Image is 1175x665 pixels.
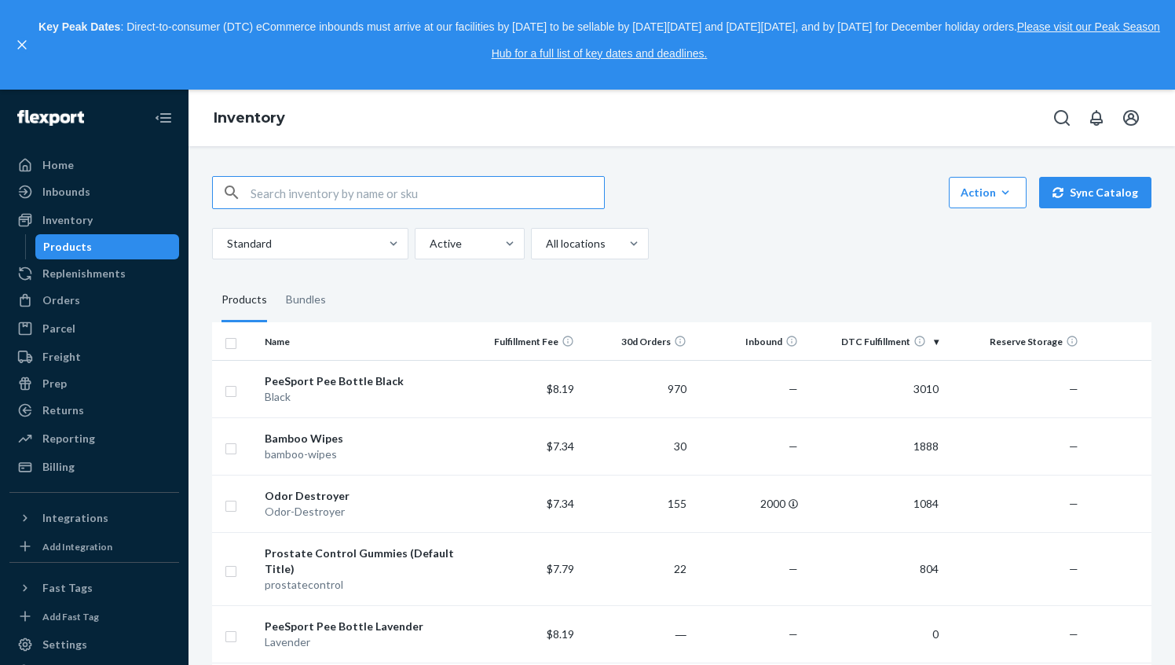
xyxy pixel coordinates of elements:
[9,261,179,286] a: Replenishments
[42,349,81,365] div: Freight
[580,360,693,417] td: 970
[428,236,430,252] input: Active
[9,575,179,601] button: Fast Tags
[789,382,798,395] span: —
[804,322,944,360] th: DTC Fulfillment
[1069,627,1078,641] span: —
[492,20,1160,60] a: Please visit our Peak Season Hub for a full list of key dates and deadlines.
[693,322,805,360] th: Inbound
[949,177,1027,208] button: Action
[42,540,112,553] div: Add Integration
[42,184,90,200] div: Inbounds
[580,605,693,663] td: ―
[804,475,944,532] td: 1084
[43,239,92,255] div: Products
[265,446,462,462] div: bamboo-wipes
[547,439,574,453] span: $7.34
[1115,102,1147,134] button: Open account menu
[9,426,179,451] a: Reporting
[265,431,462,446] div: Bamboo Wipes
[265,389,462,405] div: Black
[9,344,179,369] a: Freight
[42,459,75,475] div: Billing
[38,20,120,33] strong: Key Peak Dates
[9,316,179,341] a: Parcel
[804,360,944,417] td: 3010
[14,37,30,53] button: close,
[9,179,179,204] a: Inbounds
[804,417,944,475] td: 1888
[1081,102,1112,134] button: Open notifications
[9,607,179,626] a: Add Fast Tag
[9,632,179,657] a: Settings
[1069,497,1078,510] span: —
[693,475,805,532] td: 2000
[42,510,108,526] div: Integrations
[42,157,74,173] div: Home
[265,577,462,593] div: prostatecontrol
[42,580,93,596] div: Fast Tags
[945,322,1085,360] th: Reserve Storage
[42,266,126,281] div: Replenishments
[580,475,693,532] td: 155
[580,417,693,475] td: 30
[286,278,326,322] div: Bundles
[547,562,574,575] span: $7.79
[9,537,179,556] a: Add Integration
[225,236,227,252] input: Standard
[42,321,75,336] div: Parcel
[789,627,798,641] span: —
[42,376,67,391] div: Prep
[789,562,798,575] span: —
[265,488,462,504] div: Odor Destroyer
[547,627,574,641] span: $8.19
[38,14,1161,67] p: : Direct-to-consumer (DTC) eCommerce inbounds must arrive at our facilities by [DATE] to be sella...
[201,96,298,141] ol: breadcrumbs
[42,212,93,228] div: Inventory
[580,532,693,605] td: 22
[9,208,179,233] a: Inventory
[42,610,99,623] div: Add Fast Tag
[221,278,267,322] div: Products
[148,102,179,134] button: Close Navigation
[265,546,462,577] div: Prostate Control Gummies (Default Title)
[1046,102,1078,134] button: Open Search Box
[9,371,179,396] a: Prep
[9,152,179,178] a: Home
[265,619,462,634] div: PeeSport Pee Bottle Lavender
[265,634,462,650] div: Lavender
[42,637,87,652] div: Settings
[42,292,80,308] div: Orders
[544,236,546,252] input: All locations
[1069,562,1078,575] span: —
[547,497,574,510] span: $7.34
[214,109,285,127] a: Inventory
[258,322,468,360] th: Name
[1069,382,1078,395] span: —
[9,454,179,479] a: Billing
[42,402,84,418] div: Returns
[961,185,1015,200] div: Action
[9,505,179,531] button: Integrations
[265,373,462,389] div: PeeSport Pee Bottle Black
[547,382,574,395] span: $8.19
[265,504,462,520] div: Odor-Destroyer
[251,177,604,208] input: Search inventory by name or sku
[804,605,944,663] td: 0
[42,431,95,446] div: Reporting
[9,288,179,313] a: Orders
[1069,439,1078,453] span: —
[804,532,944,605] td: 804
[9,398,179,423] a: Returns
[789,439,798,453] span: —
[35,234,180,259] a: Products
[469,322,581,360] th: Fulfillment Fee
[1039,177,1151,208] button: Sync Catalog
[17,110,84,126] img: Flexport logo
[580,322,693,360] th: 30d Orders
